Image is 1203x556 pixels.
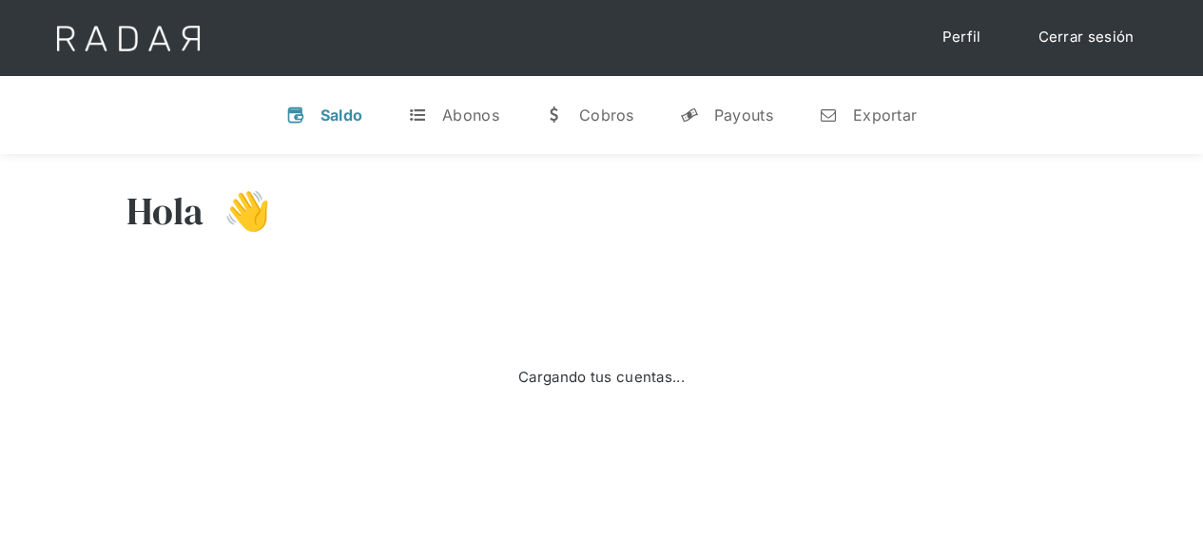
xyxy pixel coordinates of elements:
[853,105,917,125] div: Exportar
[442,105,499,125] div: Abonos
[545,105,564,125] div: w
[408,105,427,125] div: t
[126,187,204,235] h3: Hola
[714,105,773,125] div: Payouts
[286,105,305,125] div: v
[320,105,363,125] div: Saldo
[923,19,1000,56] a: Perfil
[819,105,838,125] div: n
[680,105,699,125] div: y
[518,367,685,389] div: Cargando tus cuentas...
[204,187,271,235] h3: 👋
[1019,19,1154,56] a: Cerrar sesión
[579,105,634,125] div: Cobros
